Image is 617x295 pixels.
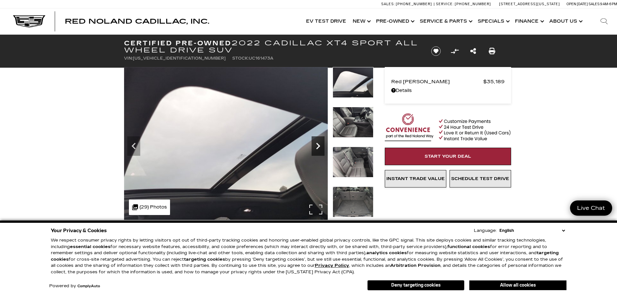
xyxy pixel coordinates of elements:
[396,2,432,6] span: [PHONE_NUMBER]
[566,2,588,6] span: Open [DATE]
[65,17,209,25] span: Red Noland Cadillac, Inc.
[436,2,454,6] span: Service:
[13,15,45,28] img: Cadillac Dark Logo with Cadillac White Text
[315,263,349,268] u: Privacy Policy
[498,227,566,234] select: Language Select
[450,46,460,56] button: Compare Vehicle
[51,237,566,275] p: We respect consumer privacy rights by letting visitors opt out of third-party tracking cookies an...
[390,263,440,268] strong: Arbitration Provision
[184,257,225,262] strong: targeting cookies
[133,56,226,61] span: [US_VEHICLE_IDENTIFICATION_NUMBER]
[333,67,373,98] img: Certified Used 2022 Galactic Grey Metallic Cadillac Sport image 20
[385,148,511,165] a: Start Your Deal
[546,8,585,34] a: About Us
[249,56,273,61] span: UC161473A
[600,2,617,6] span: 9 AM-6 PM
[588,2,600,6] span: Sales:
[232,56,249,61] span: Stock:
[434,2,493,6] a: Service: [PHONE_NUMBER]
[450,170,511,187] a: Schedule Test Drive
[333,147,373,177] img: Certified Used 2022 Galactic Grey Metallic Cadillac Sport image 22
[333,107,373,138] img: Certified Used 2022 Galactic Grey Metallic Cadillac Sport image 21
[429,46,443,56] button: Save vehicle
[124,39,232,47] strong: Certified Pre-Owned
[349,8,373,34] a: New
[124,67,328,221] img: Certified Used 2022 Galactic Grey Metallic Cadillac Sport image 20
[124,40,420,54] h1: 2022 Cadillac XT4 Sport All Wheel Drive SUV
[312,136,325,156] div: Next
[512,8,546,34] a: Finance
[373,8,417,34] a: Pre-Owned
[51,226,107,235] span: Your Privacy & Cookies
[51,250,559,262] strong: targeting cookies
[129,199,170,215] div: (29) Photos
[381,2,395,6] span: Sales:
[470,47,476,56] a: Share this Certified Pre-Owned 2022 Cadillac XT4 Sport All Wheel Drive SUV
[77,284,100,288] a: ComplyAuto
[570,200,612,216] a: Live Chat
[451,176,509,181] span: Schedule Test Drive
[65,18,209,25] a: Red Noland Cadillac, Inc.
[455,2,491,6] span: [PHONE_NUMBER]
[591,8,617,34] div: Search
[425,154,471,159] span: Start Your Deal
[574,204,608,212] span: Live Chat
[385,170,446,187] a: Instant Trade Value
[127,136,140,156] div: Previous
[391,77,483,86] span: Red [PERSON_NAME]
[49,284,100,288] div: Powered by
[469,280,566,290] button: Allow all cookies
[367,280,464,290] button: Deny targeting cookies
[474,8,512,34] a: Specials
[124,56,133,61] span: VIN:
[366,250,407,255] strong: analytics cookies
[303,8,349,34] a: EV Test Drive
[447,244,490,249] strong: functional cookies
[381,2,434,6] a: Sales: [PHONE_NUMBER]
[70,244,110,249] strong: essential cookies
[417,8,474,34] a: Service & Parts
[483,77,505,86] span: $35,189
[499,2,560,6] a: [STREET_ADDRESS][US_STATE]
[489,47,495,56] a: Print this Certified Pre-Owned 2022 Cadillac XT4 Sport All Wheel Drive SUV
[391,77,505,86] a: Red [PERSON_NAME] $35,189
[386,176,445,181] span: Instant Trade Value
[333,187,373,217] img: Certified Used 2022 Galactic Grey Metallic Cadillac Sport image 23
[474,229,497,233] div: Language:
[391,86,505,95] a: Details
